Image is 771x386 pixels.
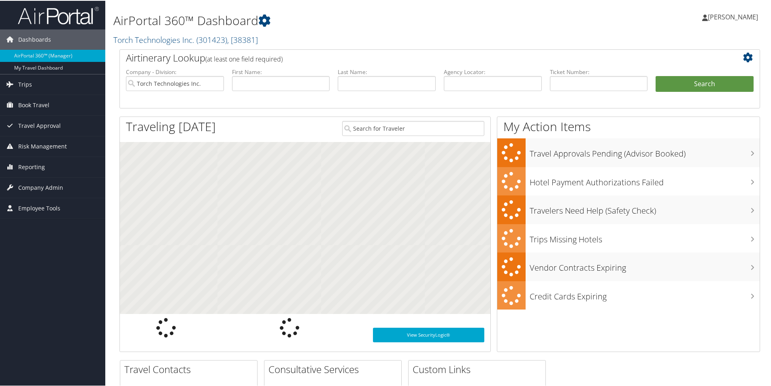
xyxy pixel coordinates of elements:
span: [PERSON_NAME] [708,12,758,21]
span: Risk Management [18,136,67,156]
input: Search for Traveler [342,120,484,135]
h3: Credit Cards Expiring [530,286,760,301]
span: Book Travel [18,94,49,115]
span: Company Admin [18,177,63,197]
span: , [ 38381 ] [227,34,258,45]
span: Dashboards [18,29,51,49]
a: Torch Technologies Inc. [113,34,258,45]
h3: Travel Approvals Pending (Advisor Booked) [530,143,760,159]
span: Reporting [18,156,45,176]
a: Vendor Contracts Expiring [497,252,760,280]
span: (at least one field required) [205,54,283,63]
h1: AirPortal 360™ Dashboard [113,11,549,28]
h3: Travelers Need Help (Safety Check) [530,200,760,216]
span: Trips [18,74,32,94]
a: View SecurityLogic® [373,327,484,341]
a: Credit Cards Expiring [497,280,760,309]
label: Ticket Number: [550,67,648,75]
h2: Custom Links [413,362,545,375]
a: Trips Missing Hotels [497,223,760,252]
span: Employee Tools [18,197,60,218]
a: Travelers Need Help (Safety Check) [497,195,760,223]
h2: Consultative Services [268,362,401,375]
h1: My Action Items [497,117,760,134]
label: Agency Locator: [444,67,542,75]
span: ( 301423 ) [196,34,227,45]
h2: Airtinerary Lookup [126,50,700,64]
h3: Hotel Payment Authorizations Failed [530,172,760,187]
img: airportal-logo.png [18,5,99,24]
label: Last Name: [338,67,436,75]
label: Company - Division: [126,67,224,75]
h1: Traveling [DATE] [126,117,216,134]
a: [PERSON_NAME] [702,4,766,28]
a: Hotel Payment Authorizations Failed [497,166,760,195]
h3: Trips Missing Hotels [530,229,760,244]
a: Travel Approvals Pending (Advisor Booked) [497,138,760,166]
h3: Vendor Contracts Expiring [530,257,760,273]
label: First Name: [232,67,330,75]
h2: Travel Contacts [124,362,257,375]
span: Travel Approval [18,115,61,135]
button: Search [656,75,754,91]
